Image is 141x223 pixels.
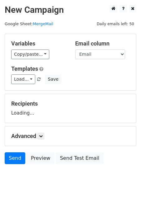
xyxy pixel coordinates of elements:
[11,40,66,47] h5: Variables
[56,152,103,164] a: Send Test Email
[5,152,25,164] a: Send
[45,74,61,84] button: Save
[95,21,136,26] a: Daily emails left: 50
[11,74,35,84] a: Load...
[27,152,54,164] a: Preview
[5,21,53,26] small: Google Sheet:
[5,5,136,15] h2: New Campaign
[11,100,130,116] div: Loading...
[11,133,130,140] h5: Advanced
[11,65,38,72] a: Templates
[75,40,130,47] h5: Email column
[95,21,136,27] span: Daily emails left: 50
[11,50,49,59] a: Copy/paste...
[11,100,130,107] h5: Recipients
[33,21,53,26] a: MergeMail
